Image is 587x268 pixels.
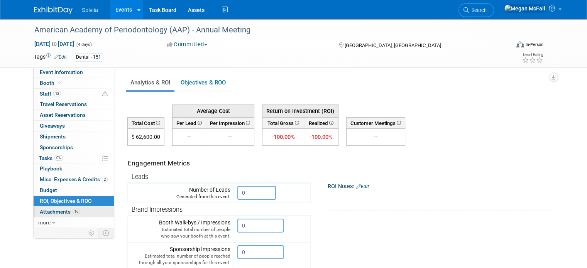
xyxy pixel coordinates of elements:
span: Potential Scheduling Conflict -- at least one attendee is tagged in another overlapping event. [102,91,108,98]
div: Engagement Metrics [128,158,307,168]
span: ROI, Objectives & ROO [40,198,91,204]
a: Edit [54,54,67,60]
div: Booth Walk-bys / Impressions [131,219,230,239]
div: American Academy of Periodontology (AAP) - Annual Meeting [32,23,500,37]
th: Per Lead [173,117,206,128]
a: Shipments [34,131,114,142]
th: Total Cost [128,117,164,128]
a: Misc. Expenses & Credits2 [34,174,114,185]
span: 0% [54,155,63,161]
a: Event Information [34,67,114,78]
span: Booth [40,80,63,86]
span: Leads [132,173,148,180]
a: ROI, Objectives & ROO [34,196,114,206]
a: Booth [34,78,114,88]
span: Brand Impressions [132,206,183,213]
a: Attachments16 [34,207,114,217]
span: -- [187,134,191,140]
th: Average Cost [173,105,254,117]
td: Personalize Event Tab Strip [85,228,98,238]
div: Event Rating [522,53,543,57]
i: Booth reservation complete [58,81,62,85]
a: Asset Reservations [34,110,114,120]
img: Megan McFall [504,4,546,13]
a: Analytics & ROI [126,75,174,90]
th: Realized [304,117,338,128]
span: Budget [40,187,57,193]
div: Event Format [468,40,543,52]
img: ExhibitDay [34,7,73,14]
td: $ 62,600.00 [128,129,164,146]
div: In-Person [525,42,543,47]
span: to [51,41,58,47]
span: Asset Reservations [40,112,86,118]
td: Tags [34,53,67,62]
span: Attachments [40,209,80,215]
td: Toggle Event Tabs [98,228,114,238]
a: Budget [34,185,114,196]
span: Staff [40,91,61,97]
span: -100.00% [310,133,333,140]
img: Format-Inperson.png [516,41,524,47]
button: Committed [164,40,210,49]
span: Sponsorships [40,144,73,150]
a: Search [458,3,494,17]
th: Return on Investment (ROI) [262,105,338,117]
span: 12 [53,91,61,96]
span: -- [228,134,232,140]
span: [GEOGRAPHIC_DATA], [GEOGRAPHIC_DATA] [345,42,441,48]
span: Misc. Expenses & Credits [40,176,108,182]
span: [DATE] [DATE] [34,40,74,47]
span: Shipments [40,133,66,140]
span: Travel Reservations [40,101,87,107]
th: Per Impression [206,117,254,128]
div: Generated from this event. [131,194,230,200]
a: Giveaways [34,121,114,131]
span: Giveaways [40,123,65,129]
span: Solvita [82,7,98,13]
div: ROI Notes: [328,180,551,190]
span: Playbook [40,165,62,172]
span: more [38,219,51,226]
th: Total Gross [262,117,304,128]
span: -100.00% [271,133,294,140]
div: Estimated total number of people who saw your booth at this event. [131,226,230,239]
div: Number of Leads [131,186,230,200]
div: Dental - 151 [74,53,103,61]
span: 16 [73,209,80,214]
span: Event Information [40,69,83,75]
a: Tasks0% [34,153,114,163]
span: 2 [102,177,108,182]
span: Search [469,7,487,13]
a: Playbook [34,163,114,174]
a: Objectives & ROO [176,75,230,90]
a: Edit [356,184,369,189]
a: more [34,217,114,228]
span: Tasks [39,155,63,161]
div: Estimated total number of people reached through all your sponsorships for this event. [131,253,230,266]
a: Travel Reservations [34,99,114,110]
a: Sponsorships [34,142,114,153]
div: -- [350,133,402,141]
th: Customer Meetings [347,117,405,128]
div: Sponsorship Impressions [131,245,230,266]
a: Staff12 [34,89,114,99]
span: (4 days) [76,42,92,47]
